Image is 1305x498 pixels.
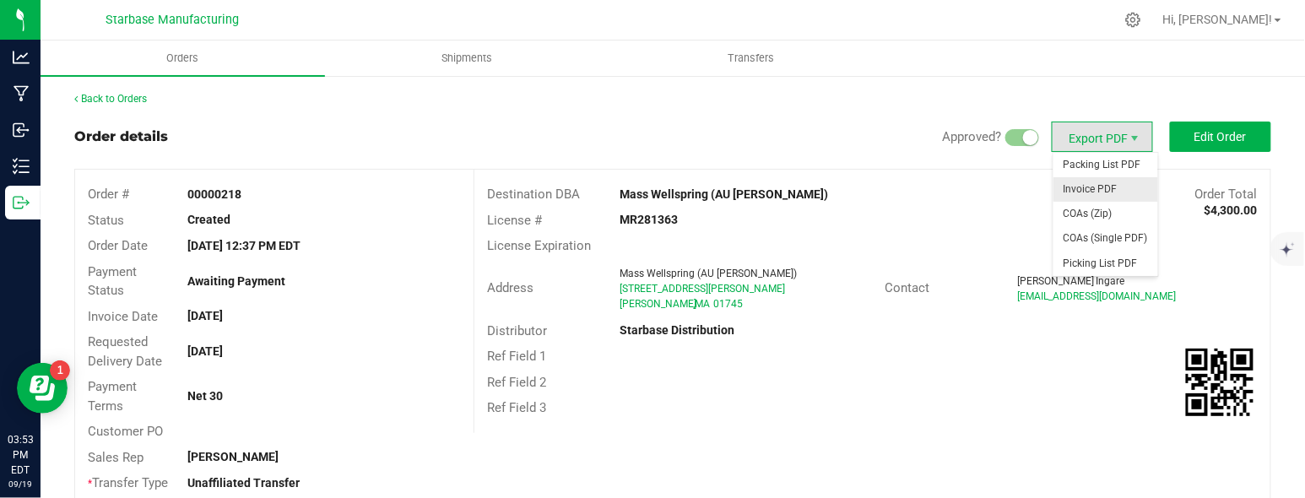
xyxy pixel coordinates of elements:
span: Transfer Type [88,475,168,490]
span: Orders [143,51,221,66]
inline-svg: Inbound [13,122,30,138]
span: Destination DBA [487,187,580,202]
span: Invoice Date [88,309,158,324]
span: [PERSON_NAME] [1018,275,1095,287]
strong: Created [187,213,230,226]
strong: [DATE] [187,309,223,322]
li: Packing List PDF [1053,153,1158,177]
a: Orders [41,41,325,76]
strong: Awaiting Payment [187,274,285,288]
p: 09/19 [8,478,33,490]
span: Contact [885,280,930,295]
span: Status [88,213,124,228]
strong: Mass Wellspring (AU [PERSON_NAME]) [620,187,828,201]
strong: [PERSON_NAME] [187,450,279,463]
span: [EMAIL_ADDRESS][DOMAIN_NAME] [1018,290,1177,302]
span: Address [487,280,533,295]
iframe: Resource center [17,363,68,414]
span: Ref Field 1 [487,349,546,364]
span: Sales Rep [88,450,143,465]
strong: [DATE] [187,344,223,358]
span: Order Total [1195,187,1258,202]
div: Order details [74,127,168,147]
strong: MR281363 [620,213,678,226]
span: Shipments [419,51,515,66]
span: MA [695,298,710,310]
span: Transfers [706,51,798,66]
inline-svg: Manufacturing [13,85,30,102]
span: [STREET_ADDRESS][PERSON_NAME] [620,283,785,295]
strong: 00000218 [187,187,241,201]
span: Distributor [487,323,547,338]
inline-svg: Outbound [13,194,30,211]
span: Requested Delivery Date [88,334,162,369]
span: [PERSON_NAME] [620,298,696,310]
li: Export PDF [1052,122,1153,152]
li: COAs (Single PDF) [1053,226,1158,251]
span: License # [487,213,542,228]
span: Hi, [PERSON_NAME]! [1163,13,1273,26]
span: Ref Field 2 [487,375,546,390]
span: Approved? [942,129,1001,144]
img: Scan me! [1186,349,1254,416]
span: Ref Field 3 [487,400,546,415]
strong: $4,300.00 [1205,203,1258,217]
a: Transfers [609,41,894,76]
span: 01745 [713,298,743,310]
a: Back to Orders [74,93,147,105]
li: Invoice PDF [1053,177,1158,202]
span: Customer PO [88,424,163,439]
strong: Unaffiliated Transfer [187,476,300,490]
iframe: Resource center unread badge [50,360,70,381]
span: Payment Status [88,264,137,299]
li: Picking List PDF [1053,252,1158,276]
inline-svg: Inventory [13,158,30,175]
span: Starbase Manufacturing [106,13,239,27]
span: Order Date [88,238,148,253]
strong: [DATE] 12:37 PM EDT [187,239,301,252]
span: Ingare [1097,275,1125,287]
strong: Net 30 [187,389,223,403]
span: Mass Wellspring (AU [PERSON_NAME]) [620,268,797,279]
div: Manage settings [1123,12,1144,28]
span: Payment Terms [88,379,137,414]
qrcode: 00000218 [1186,349,1254,416]
span: Edit Order [1194,130,1247,143]
button: Edit Order [1170,122,1271,152]
inline-svg: Analytics [13,49,30,66]
strong: Starbase Distribution [620,323,734,337]
span: License Expiration [487,238,591,253]
span: , [693,298,695,310]
span: Order # [88,187,129,202]
p: 03:53 PM EDT [8,432,33,478]
li: COAs (Zip) [1053,202,1158,226]
a: Shipments [325,41,609,76]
